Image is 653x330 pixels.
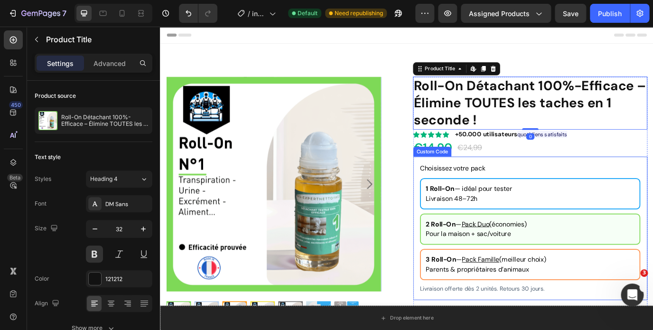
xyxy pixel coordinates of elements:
strong: +50.000 utilisateurs [340,119,412,129]
span: Need republishing [335,9,383,18]
strong: 2 Roll-On [307,223,341,233]
h3: Choisissez votre pack [300,158,554,169]
div: 0 [422,123,432,130]
div: DM Sans [105,200,150,208]
div: Parents & propriétaires d’animaux [307,274,548,286]
span: inspiration dustgo [252,9,265,19]
button: Heading 4 [86,170,152,188]
div: 450 [9,101,23,109]
div: Product Title [304,44,342,53]
div: Align [35,297,61,310]
button: Carousel Next Arrow [236,176,247,187]
p: Settings [47,58,74,68]
h1: Roll-On Détachant 100%-Efficace – Élimine TOUTES les taches en 1 seconde ! [292,57,562,119]
span: Default [298,9,317,18]
img: product feature img [38,111,57,130]
span: Save [563,9,578,18]
p: Livraison offerte dès 2 unités. Retours 30 jours. [300,297,554,307]
button: 7 [4,4,71,23]
li: — (économies) [300,216,554,252]
div: Undo/Redo [179,4,217,23]
li: — (meilleur choix) [300,256,554,292]
button: Publish [590,4,630,23]
span: 3 [640,269,648,277]
u: Pack Famille [348,264,392,273]
strong: 3 Roll-On [307,264,342,273]
div: Custom Code [294,140,334,148]
span: Assigned Products [469,9,530,19]
div: Size [35,222,60,235]
div: 121212 [105,275,150,283]
div: Livraison 48–72h [307,193,548,204]
a: Roll-On Détachant 100%-Efficace – Élimine TOUTES les taches en 1 seconde ! [7,57,255,305]
div: €24,99 [342,133,373,146]
div: Text style [35,153,61,161]
img: Roll - On Détachant Textile N°5 – Encre, Feutres & Encres grasses - My Store [7,57,255,305]
div: Beta [7,174,23,181]
button: Assigned Products [461,4,551,23]
div: €14,90 [292,130,338,149]
div: Color [35,274,49,283]
p: Advanced [93,58,126,68]
li: — idéal pour tester [300,175,554,211]
p: 7 [62,8,66,19]
div: Styles [35,175,51,183]
p: Product Title [46,34,149,45]
button: Save [555,4,586,23]
div: Font [35,199,47,208]
div: Product source [35,92,76,100]
iframe: Intercom live chat [621,283,644,306]
p: Roll-On Détachant 100%-Efficace – Élimine TOUTES les taches en 1 seconde ! [61,114,149,127]
div: Pour la maison + sac/voiture [307,234,548,245]
strong: 1 Roll-On [307,182,340,192]
span: quotidiens satisfaits [412,120,470,128]
div: Publish [598,9,622,19]
span: / [248,9,250,19]
span: Heading 4 [90,175,118,183]
u: Pack Duo [348,223,380,233]
iframe: Design area [160,27,653,330]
